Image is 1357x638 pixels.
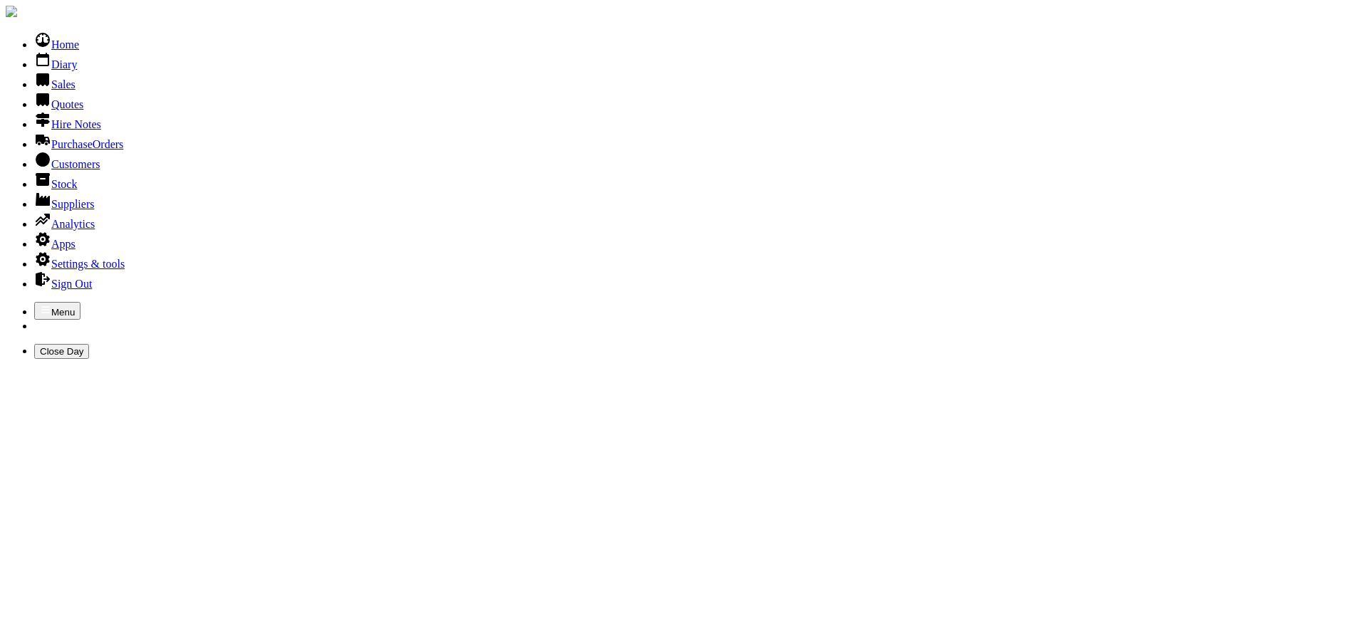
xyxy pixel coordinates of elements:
[34,138,123,150] a: PurchaseOrders
[34,58,77,70] a: Diary
[34,38,79,51] a: Home
[34,238,76,250] a: Apps
[34,278,92,290] a: Sign Out
[34,171,1351,191] li: Stock
[34,158,100,170] a: Customers
[6,6,17,17] img: companylogo.jpg
[34,118,101,130] a: Hire Notes
[34,258,125,270] a: Settings & tools
[34,98,83,110] a: Quotes
[34,111,1351,131] li: Hire Notes
[34,191,1351,211] li: Suppliers
[34,302,80,320] button: Menu
[34,198,94,210] a: Suppliers
[34,344,89,359] button: Close Day
[34,78,76,90] a: Sales
[34,71,1351,91] li: Sales
[34,218,95,230] a: Analytics
[34,178,77,190] a: Stock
